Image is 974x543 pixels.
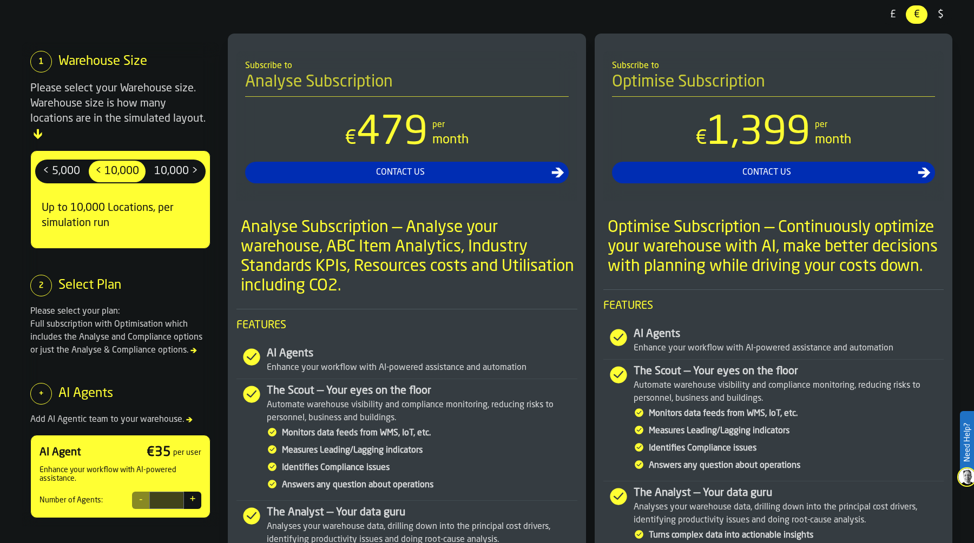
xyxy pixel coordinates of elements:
div: thumb [930,5,951,24]
div: Automate warehouse visibility and compliance monitoring, reducing risks to personnel, business an... [267,399,577,425]
span: € [345,128,357,149]
div: Analyse Subscription — Analyse your warehouse, ABC Item Analytics, Industry Standards KPIs, Resou... [241,218,577,296]
span: < 5,000 [38,163,84,180]
div: Analyses your warehouse data, drilling down into the principal cost drivers, identifying producti... [634,501,944,527]
div: Turns complex data into actionable insights [649,529,944,542]
div: Answers any question about operations [282,479,577,492]
div: thumb [882,5,904,24]
div: Add AI Agentic team to your warehouse. [30,413,210,426]
div: Monitors data feeds from WMS, IoT, etc. [282,427,577,440]
div: Please select your plan: Full subscription with Optimisation which includes the Analyse and Compl... [30,305,210,357]
span: £ [884,8,901,22]
div: + [30,383,52,405]
button: button-Contact Us [245,162,569,183]
span: Features [236,318,577,333]
div: thumb [36,161,87,182]
span: 1,399 [707,114,811,153]
div: Enhance your workflow with AI-powered assistance. [40,466,201,483]
div: Measures Leading/Lagging indicators [649,425,944,438]
div: Identifies Compliance issues [282,461,577,474]
div: Answers any question about operations [649,459,944,472]
label: button-switch-multi-< 5,000 [35,160,88,183]
div: per [815,118,827,131]
div: Optimise Subscription — Continuously optimize your warehouse with AI, make better decisions with ... [608,218,944,276]
span: 479 [357,114,428,153]
h4: Analyse Subscription [245,72,569,97]
div: AI Agent [40,445,81,460]
div: AI Agents [634,327,944,342]
div: per [432,118,445,131]
div: Contact Us [249,166,551,179]
div: month [432,131,469,149]
div: € 35 [147,444,171,461]
div: The Analyst — Your data guru [634,486,944,501]
div: Enhance your workflow with AI-powered assistance and automation [267,361,577,374]
div: thumb [89,161,146,182]
button: - [132,492,149,509]
div: Identifies Compliance issues [649,442,944,455]
div: per user [173,448,201,457]
div: Subscribe to [245,59,569,72]
div: Monitors data feeds from WMS, IoT, etc. [649,407,944,420]
div: Automate warehouse visibility and compliance monitoring, reducing risks to personnel, business an... [634,379,944,405]
label: button-switch-multi-£ [881,4,905,25]
div: thumb [148,161,205,182]
div: The Analyst — Your data guru [267,505,577,520]
span: 10,000 > [150,163,202,180]
div: Please select your Warehouse size. Warehouse size is how many locations are in the simulated layout. [30,81,210,142]
div: Up to 10,000 Locations, per simulation run [35,192,206,240]
div: thumb [906,5,927,24]
h4: Optimise Subscription [612,72,936,97]
div: Measures Leading/Lagging indicators [282,444,577,457]
label: Need Help? [961,412,973,473]
label: button-switch-multi-$ [929,4,952,25]
span: € [695,128,707,149]
label: button-switch-multi-€ [905,4,929,25]
button: button-Contact Us [612,162,936,183]
div: Number of Agents: [40,496,103,505]
div: AI Agents [58,385,113,402]
div: month [815,131,851,149]
div: Subscribe to [612,59,936,72]
div: 2 [30,275,52,296]
span: < 10,000 [91,163,143,180]
div: Warehouse Size [58,53,147,70]
div: Select Plan [58,277,121,294]
div: Contact Us [616,166,918,179]
div: Enhance your workflow with AI-powered assistance and automation [634,342,944,355]
div: The Scout — Your eyes on the floor [634,364,944,379]
span: Features [603,299,944,314]
div: The Scout — Your eyes on the floor [267,383,577,399]
div: 1 [30,51,52,72]
div: AI Agents [267,346,577,361]
label: button-switch-multi-10,000 > [147,160,206,183]
span: $ [932,8,949,22]
span: € [908,8,925,22]
button: + [184,492,201,509]
label: button-switch-multi-< 10,000 [88,160,147,183]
